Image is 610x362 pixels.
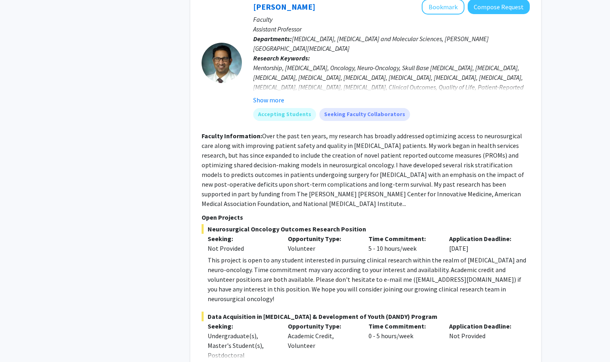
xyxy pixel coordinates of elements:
p: Faculty [253,15,530,24]
p: Application Deadline: [449,321,518,331]
iframe: Chat [6,326,34,356]
p: Application Deadline: [449,234,518,243]
button: Show more [253,95,284,105]
span: [MEDICAL_DATA], [MEDICAL_DATA] and Molecular Sciences, [PERSON_NAME][GEOGRAPHIC_DATA][MEDICAL_DATA] [253,35,489,52]
p: Time Commitment: [368,321,437,331]
div: 5 - 10 hours/week [362,234,443,253]
div: [DATE] [443,234,524,253]
div: Not Provided [208,243,276,253]
mat-chip: Seeking Faculty Collaborators [319,108,410,121]
b: Research Keywords: [253,54,310,62]
b: Faculty Information: [202,132,262,140]
div: Mentorship, [MEDICAL_DATA], Oncology, Neuro-Oncology, Skull Base [MEDICAL_DATA], [MEDICAL_DATA], ... [253,63,530,121]
p: Assistant Professor [253,24,530,34]
p: Open Projects [202,212,530,222]
p: Seeking: [208,321,276,331]
div: This project is open to any student interested in pursuing clinical research within the realm of ... [208,255,530,304]
p: Seeking: [208,234,276,243]
a: [PERSON_NAME] [253,2,315,12]
b: Departments: [253,35,292,43]
mat-chip: Accepting Students [253,108,316,121]
p: Opportunity Type: [288,234,356,243]
span: Neurosurgical Oncology Outcomes Research Position [202,224,530,234]
div: Volunteer [282,234,362,253]
p: Time Commitment: [368,234,437,243]
fg-read-more: Over the past ten years, my research has broadly addressed optimizing access to neurosurgical car... [202,132,524,208]
span: Data Acquisition in [MEDICAL_DATA] & Development of Youth (DANDY) Program [202,312,530,321]
p: Opportunity Type: [288,321,356,331]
